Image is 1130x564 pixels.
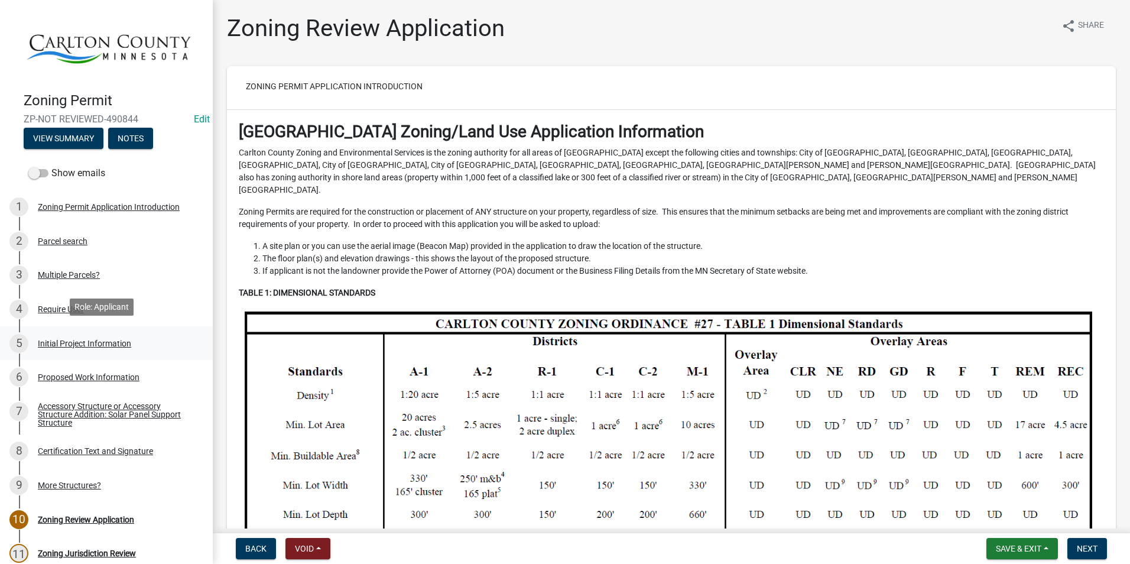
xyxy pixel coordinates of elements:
span: ZP-NOT REVIEWED-490844 [24,114,189,125]
div: Parcel search [38,237,87,245]
button: Void [285,538,330,559]
div: Proposed Work Information [38,373,139,381]
div: 8 [9,442,28,461]
span: Next [1077,544,1097,553]
span: Share [1078,19,1104,33]
div: 7 [9,402,28,421]
div: Zoning Jurisdiction Review [38,549,136,557]
span: Back [245,544,267,553]
h4: Zoning Permit [24,92,203,109]
div: Certification Text and Signature [38,447,153,455]
div: 1 [9,197,28,216]
p: Zoning Permits are required for the construction or placement of ANY structure on your property, ... [239,206,1104,231]
button: Zoning Permit Application Introduction [236,76,432,97]
div: Initial Project Information [38,339,131,348]
label: Show emails [28,166,105,180]
li: The floor plan(s) and elevation drawings - this shows the layout of the proposed structure. [262,252,1104,265]
div: Accessory Structure or Accessory Structure Addition: Solar Panel Support Structure [38,402,194,427]
div: 4 [9,300,28,319]
div: Role: Applicant [70,299,134,316]
span: Void [295,544,314,553]
wm-modal-confirm: Edit Application Number [194,114,210,125]
li: If applicant is not the landowner provide the Power of Attorney (POA) document or the Business Fi... [262,265,1104,277]
button: Notes [108,128,153,149]
p: Carlton County Zoning and Environmental Services is the zoning authority for all areas of [GEOGRA... [239,147,1104,196]
wm-modal-confirm: Summary [24,135,103,144]
button: View Summary [24,128,103,149]
div: 9 [9,476,28,495]
div: More Structures? [38,481,101,490]
div: Zoning Permit Application Introduction [38,203,180,211]
strong: [GEOGRAPHIC_DATA] Zoning/Land Use Application Information [239,122,704,141]
div: 6 [9,368,28,387]
div: 2 [9,232,28,251]
strong: TABLE 1: DIMENSIONAL STANDARDS [239,288,375,297]
li: A site plan or you can use the aerial image (Beacon Map) provided in the application to draw the ... [262,240,1104,252]
button: Back [236,538,276,559]
img: Carlton County, Minnesota [24,12,194,80]
span: Save & Exit [996,544,1041,553]
wm-modal-confirm: Notes [108,135,153,144]
button: Save & Exit [986,538,1058,559]
div: Multiple Parcels? [38,271,100,279]
h1: Zoning Review Application [227,14,505,43]
div: Require User [38,305,84,313]
i: share [1061,19,1076,33]
button: Next [1067,538,1107,559]
div: 3 [9,265,28,284]
button: shareShare [1052,14,1113,37]
div: 10 [9,510,28,529]
a: Edit [194,114,210,125]
div: Zoning Review Application [38,516,134,524]
div: 5 [9,334,28,353]
div: 11 [9,544,28,563]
